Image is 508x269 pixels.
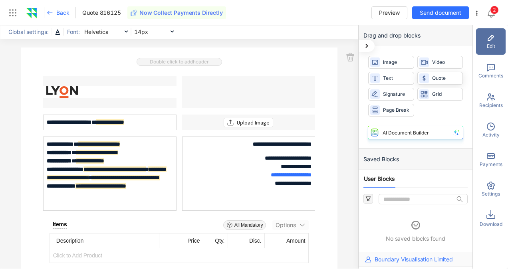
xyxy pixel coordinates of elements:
div: Drag and drop blocks [359,25,472,46]
span: Preview [379,8,400,17]
div: Items [53,220,67,229]
span: Signature [383,91,410,98]
span: Payments [480,161,502,168]
span: Options [276,221,296,229]
span: 2 [493,7,496,13]
span: Quote [432,75,459,82]
span: Click to Add Product [50,248,309,263]
span: Send document [420,8,461,17]
span: Activity [482,131,500,138]
div: Image [368,56,414,69]
span: Image [383,59,410,66]
span: Video [432,59,459,66]
span: Global settings: [6,28,51,36]
div: Description [50,233,159,248]
span: Settings [482,190,500,198]
div: Payments [476,146,506,173]
span: Back [56,9,69,17]
div: Comments [476,58,506,84]
div: Settings [476,176,506,202]
span: Price [187,237,200,244]
div: Video [417,56,463,69]
button: filter [363,194,373,204]
span: All Mandatory [223,220,266,230]
span: Grid [432,91,459,98]
img: Zomentum Logo [26,7,38,19]
div: Saved Blocks [359,149,472,170]
span: filter [365,196,371,202]
span: Edit [487,43,495,50]
span: Quote 816125 [82,9,121,17]
span: Now Collect Payments Directly [139,9,223,17]
button: Send document [412,6,469,19]
div: Page Break [368,104,414,117]
span: Download [480,221,502,228]
span: 14px [134,26,174,38]
div: Activity [476,117,506,143]
span: Recipients [479,102,503,109]
span: Comments [478,72,503,79]
sup: 2 [490,6,498,14]
div: Edit [476,28,506,55]
div: Quote [417,72,463,85]
span: Font: [64,28,82,36]
span: Amount [286,237,305,244]
span: User Blocks [364,175,395,183]
div: Signature [368,88,414,101]
span: No saved blocks found [386,235,445,243]
div: Notifications [486,4,502,22]
span: Boundary Visualisation Limited [375,255,453,263]
div: Text [368,72,414,85]
div: Grid [417,88,463,101]
span: Disc. [249,237,261,244]
span: Text [383,75,410,82]
div: Recipients [476,87,506,114]
span: Upload Image [237,118,270,127]
div: AI Document Builder [383,130,429,136]
button: Upload Image [224,118,273,127]
div: Download [476,206,506,232]
span: Qty. [215,237,224,244]
span: Helvetica [84,26,128,38]
span: Double click to add header [137,58,222,66]
button: Now Collect Payments Directly [127,6,226,19]
button: Options [272,220,309,230]
span: Page Break [383,107,410,114]
button: Preview [371,6,407,19]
